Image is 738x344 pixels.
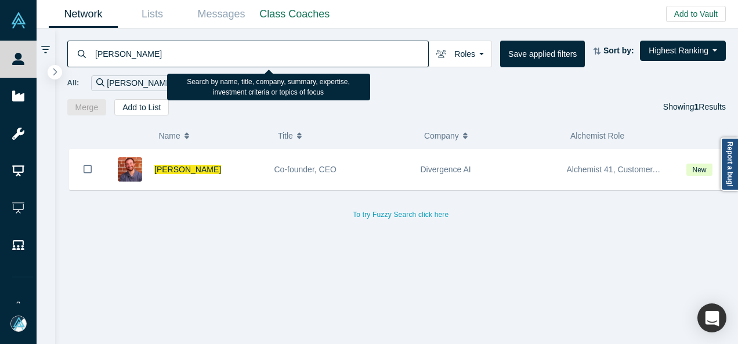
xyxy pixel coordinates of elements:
[256,1,334,28] a: Class Coaches
[603,46,634,55] strong: Sort by:
[570,131,624,140] span: Alchemist Role
[158,124,266,148] button: Name
[187,1,256,28] a: Messages
[173,77,182,90] button: Remove Filter
[10,12,27,28] img: Alchemist Vault Logo
[10,316,27,332] img: Mia Scott's Account
[118,1,187,28] a: Lists
[428,41,492,67] button: Roles
[424,124,459,148] span: Company
[94,40,428,67] input: Search by name, title, company, summary, expertise, investment criteria or topics of focus
[91,75,187,91] div: [PERSON_NAME]
[67,99,107,115] button: Merge
[274,165,337,174] span: Co-founder, CEO
[118,157,142,182] img: Gustavo Navarro's Profile Image
[49,1,118,28] a: Network
[663,99,726,115] div: Showing
[721,137,738,191] a: Report a bug!
[666,6,726,22] button: Add to Vault
[278,124,412,148] button: Title
[694,102,726,111] span: Results
[686,164,712,176] span: New
[114,99,169,115] button: Add to List
[500,41,585,67] button: Save applied filters
[67,77,79,89] span: All:
[154,165,221,174] a: [PERSON_NAME]
[158,124,180,148] span: Name
[421,165,471,174] span: Divergence AI
[694,102,699,111] strong: 1
[345,207,457,222] button: To try Fuzzy Search click here
[278,124,293,148] span: Title
[424,124,558,148] button: Company
[70,149,106,190] button: Bookmark
[567,165,717,174] span: Alchemist 41, Customer, Channel Partner
[640,41,726,61] button: Highest Ranking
